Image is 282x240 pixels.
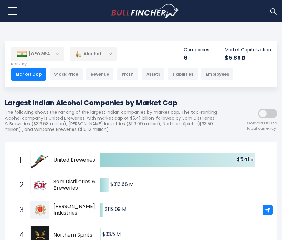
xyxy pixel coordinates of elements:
[111,4,179,18] img: Bullfincher logo
[49,68,83,81] div: Stock Price
[31,151,49,169] img: United Breweries
[102,231,121,238] text: $33.5 M
[201,68,234,81] div: Employees
[5,109,221,132] p: The following shows the ranking of the largest Indian companies by market cap. The top-ranking Al...
[70,47,117,61] div: Alcohol
[16,205,23,215] span: 3
[86,68,114,81] div: Revenue
[53,203,101,217] span: [PERSON_NAME] Industries
[53,232,101,238] span: Northern Spirits
[53,178,101,192] span: Som Distilleries & Breweries
[16,155,23,165] span: 1
[184,47,209,52] p: Companies
[53,157,101,163] span: United Breweries
[11,68,46,81] div: Market Cap
[117,68,138,81] div: Profit
[105,206,126,213] text: $119.09 M
[168,68,198,81] div: Liabilities
[110,181,133,188] text: $313.68 M
[31,176,49,194] img: Som Distilleries & Breweries
[225,47,271,52] p: Market Capitalization
[247,121,277,131] span: Convert USD to local currency
[16,180,23,190] span: 2
[5,98,221,108] h1: Largest Indian Alcohol Companies by Market Cap
[184,54,209,61] div: 6
[11,62,234,67] p: Rank By
[31,201,49,219] img: Jagatjit Industries
[237,156,254,163] text: $5.41 B
[142,68,165,81] div: Assets
[11,47,64,61] div: [GEOGRAPHIC_DATA]
[225,54,271,61] div: $5.89 B
[111,4,179,18] a: Go to homepage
